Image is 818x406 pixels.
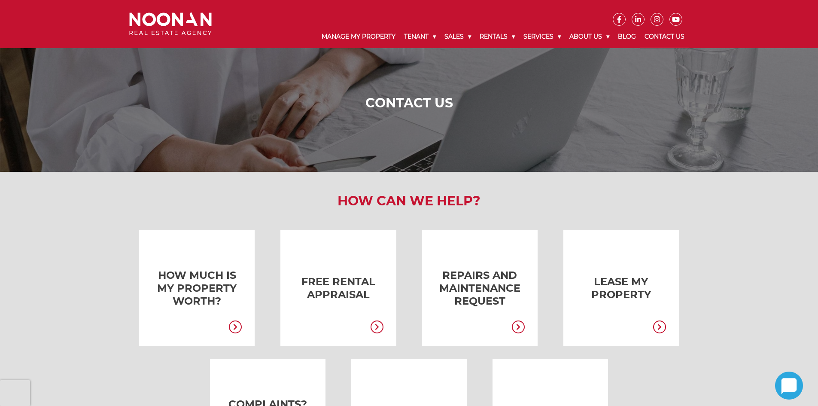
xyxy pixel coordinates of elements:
a: Blog [614,26,640,48]
a: Rentals [475,26,519,48]
img: Noonan Real Estate Agency [129,12,212,35]
a: Tenant [400,26,440,48]
h2: How Can We Help? [123,193,695,209]
h1: Contact Us [131,95,687,111]
a: Sales [440,26,475,48]
a: Contact Us [640,26,689,48]
a: About Us [565,26,614,48]
a: Services [519,26,565,48]
a: Manage My Property [317,26,400,48]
